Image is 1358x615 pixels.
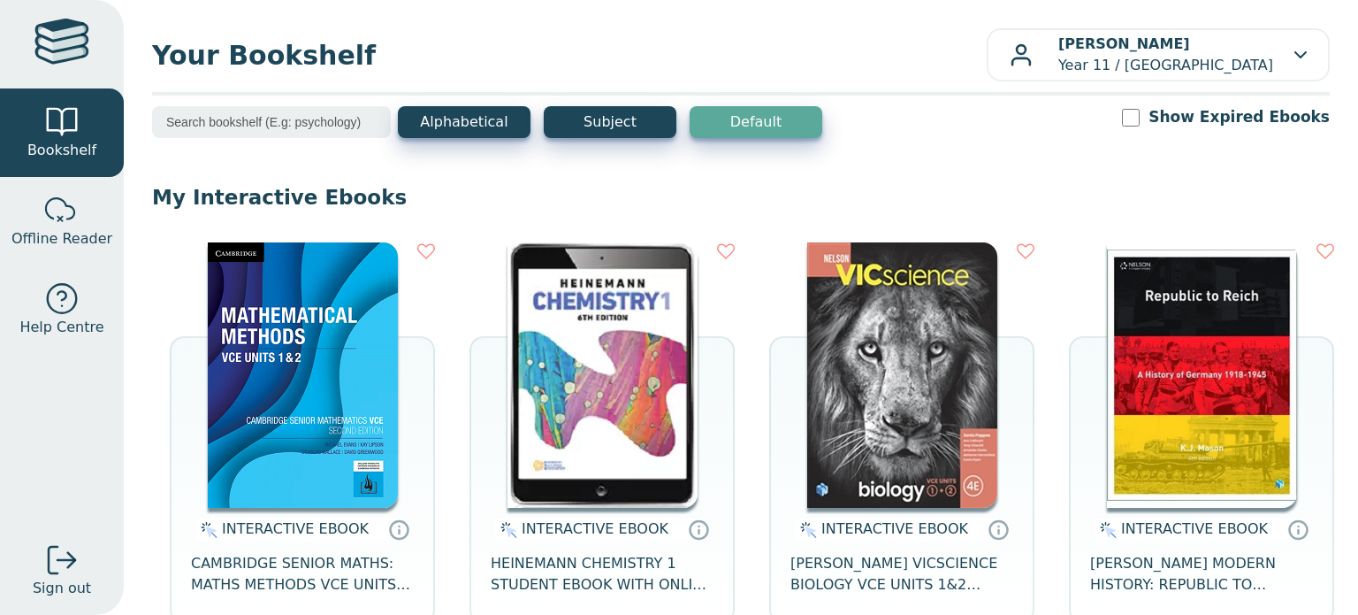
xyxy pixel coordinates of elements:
button: Alphabetical [398,106,530,138]
a: Interactive eBooks are accessed online via the publisher’s portal. They contain interactive resou... [988,519,1009,540]
button: Subject [544,106,676,138]
span: HEINEMANN CHEMISTRY 1 STUDENT EBOOK WITH ONLINE ASSESSMENT 6E [491,553,713,596]
img: 0b3c2c99-4463-4df4-a628-40244046fa74.png [208,242,398,508]
a: Interactive eBooks are accessed online via the publisher’s portal. They contain interactive resou... [688,519,709,540]
a: Interactive eBooks are accessed online via the publisher’s portal. They contain interactive resou... [1287,519,1308,540]
span: INTERACTIVE EBOOK [1121,520,1268,537]
span: [PERSON_NAME] MODERN HISTORY: REPUBLIC TO [PERSON_NAME]: A HISTORY OF GERMANY EBOOK 4E [1090,553,1313,596]
p: My Interactive Ebooks [152,184,1330,211]
label: Show Expired Ebooks [1148,106,1330,128]
span: INTERACTIVE EBOOK [821,520,968,537]
span: [PERSON_NAME] VICSCIENCE BIOLOGY VCE UNITS 1&2 STUDENT EBOOK 4E [790,553,1013,596]
span: CAMBRIDGE SENIOR MATHS: MATHS METHODS VCE UNITS 1&2 EBOOK 2E [191,553,414,596]
img: interactive.svg [1095,519,1117,541]
img: 7c05a349-4a9b-eb11-a9a2-0272d098c78b.png [807,242,997,508]
span: INTERACTIVE EBOOK [222,520,369,537]
img: interactive.svg [195,519,217,541]
img: interactive.svg [495,519,517,541]
span: Bookshelf [27,140,96,161]
input: Search bookshelf (E.g: psychology) [152,106,391,138]
span: INTERACTIVE EBOOK [522,520,668,537]
span: Your Bookshelf [152,35,987,75]
img: bb4141ac-db96-e811-a973-0272d098c78b.jpg [1107,242,1297,508]
img: interactive.svg [795,519,817,541]
button: Default [690,106,822,138]
span: Offline Reader [11,228,112,250]
img: e0c8bbc0-3b19-4027-ad74-9769d299b2d1.png [507,242,698,508]
b: [PERSON_NAME] [1058,35,1190,52]
button: [PERSON_NAME]Year 11 / [GEOGRAPHIC_DATA] [987,28,1330,81]
span: Sign out [33,578,91,599]
p: Year 11 / [GEOGRAPHIC_DATA] [1058,34,1273,76]
span: Help Centre [19,317,103,338]
a: Interactive eBooks are accessed online via the publisher’s portal. They contain interactive resou... [388,519,409,540]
